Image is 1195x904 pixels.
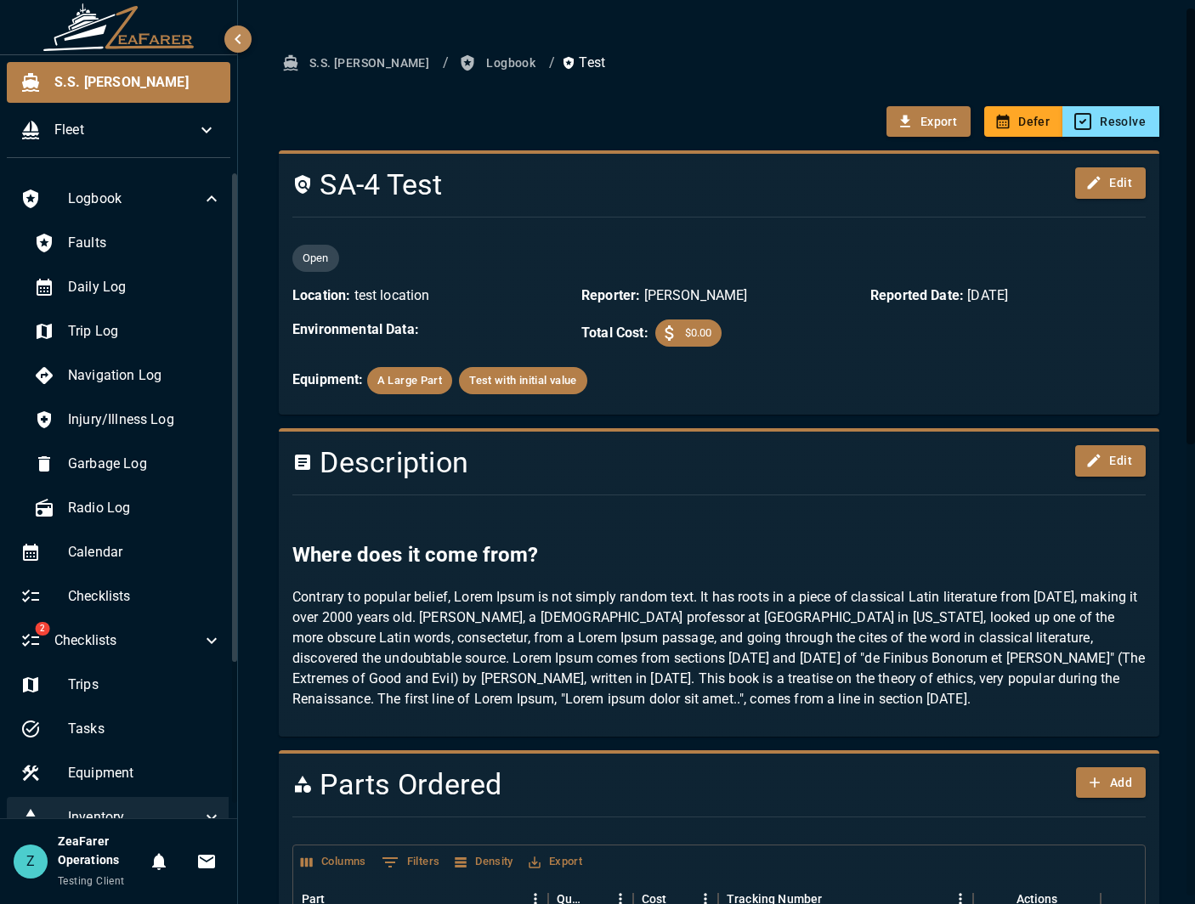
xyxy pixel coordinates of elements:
b: Total Cost: [581,323,648,343]
div: Fleet [7,110,230,150]
span: 2 [35,622,49,636]
span: S.S. [PERSON_NAME] [54,72,217,93]
div: Z [14,845,48,879]
span: Tasks [68,719,222,739]
div: Injury/Illness Log [20,399,235,440]
img: ZeaFarer Logo [42,3,195,51]
div: $0.00 [655,319,722,347]
span: Daily Log [68,277,222,297]
div: Daily Log [20,267,235,308]
span: $0.00 [675,325,722,342]
button: S.S. [PERSON_NAME] [279,48,436,79]
p: Contrary to popular belief, Lorem Ipsum is not simply random text. It has roots in a piece of cla... [292,587,1146,709]
h4: Description [292,445,1001,481]
div: Trip Log [20,311,235,352]
span: Trips [68,675,222,695]
div: Faults [20,223,235,263]
button: Edit [1075,167,1146,199]
button: Invitations [190,845,224,879]
span: Inventory [68,807,201,828]
div: Navigation Log [20,355,235,396]
button: Add [1076,767,1146,799]
span: Radio Log [68,498,222,518]
span: Test with initial value [459,371,587,391]
button: Show filters [377,849,445,876]
div: Equipment [7,753,235,794]
p: test location [292,285,568,306]
span: Logbook [68,189,201,209]
div: 2Checklists [7,620,235,661]
span: Equipment [68,763,222,783]
h4: SA-4 Test [292,167,1001,203]
button: Density [450,849,518,875]
span: Garbage Log [68,454,222,474]
button: Logbook [456,48,542,79]
span: Open [292,250,339,267]
div: Garbage Log [20,444,235,484]
span: Trip Log [68,321,222,342]
b: Location: [292,287,350,303]
h6: ZeaFarer Operations [58,833,142,870]
div: Radio Log [20,488,235,528]
span: Calendar [68,542,222,562]
p: Test [562,53,605,73]
li: / [443,53,449,73]
span: Checklists [54,630,201,651]
div: S.S. [PERSON_NAME] [7,62,230,103]
p: [PERSON_NAME] [581,285,857,306]
p: [DATE] [870,285,1146,306]
button: A Large Part [367,367,452,394]
button: Select columns [297,849,371,875]
button: Test with initial value [459,367,587,394]
button: Notifications [142,845,176,879]
h2: Where does it come from? [292,540,1146,570]
span: Navigation Log [68,365,222,386]
button: Export [886,106,971,138]
span: Checklists [68,586,222,607]
span: Fleet [54,120,196,140]
b: Environmental Data: [292,321,419,337]
button: Defer [984,106,1063,138]
b: Reported Date: [870,287,964,303]
div: Tasks [7,709,235,749]
span: Injury/Illness Log [68,410,222,430]
div: Checklists [7,576,235,617]
div: Inventory [7,797,235,838]
div: Trips [7,664,235,705]
button: Edit [1075,445,1146,477]
li: / [549,53,555,73]
span: A Large Part [367,371,452,391]
button: Export [524,849,586,875]
b: Reporter: [581,287,640,303]
div: Logbook [7,178,235,219]
span: Testing Client [58,875,125,887]
span: Faults [68,233,222,253]
div: Calendar [7,532,235,573]
h4: Parts Ordered [292,767,1001,803]
button: Resolve [1062,106,1159,138]
b: Equipment: [292,371,364,387]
